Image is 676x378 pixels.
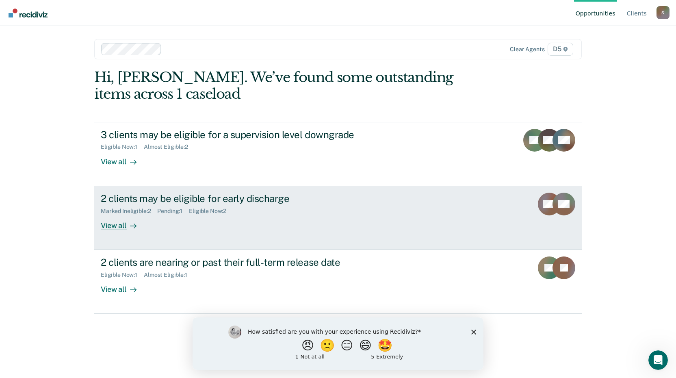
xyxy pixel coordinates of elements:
div: 2 clients may be eligible for early discharge [101,193,386,204]
div: Pending : 1 [157,208,189,215]
div: View all [101,150,146,166]
div: Almost Eligible : 2 [144,143,195,150]
img: Recidiviz [9,9,48,17]
iframe: Intercom live chat [648,350,668,370]
div: Eligible Now : 2 [189,208,233,215]
span: D5 [548,43,573,56]
a: 3 clients may be eligible for a supervision level downgradeEligible Now:1Almost Eligible:2View all [94,122,582,186]
div: Eligible Now : 1 [101,272,144,278]
div: 3 clients may be eligible for a supervision level downgrade [101,129,386,141]
div: Clear agents [510,46,544,53]
div: Hi, [PERSON_NAME]. We’ve found some outstanding items across 1 caseload [94,69,484,102]
div: 2 clients are nearing or past their full-term release date [101,256,386,268]
div: Almost Eligible : 1 [144,272,194,278]
iframe: Survey by Kim from Recidiviz [193,317,483,370]
a: 2 clients may be eligible for early dischargeMarked Ineligible:2Pending:1Eligible Now:2View all [94,186,582,250]
div: Eligible Now : 1 [101,143,144,150]
a: 2 clients are nearing or past their full-term release dateEligible Now:1Almost Eligible:1View all [94,250,582,314]
button: Profile dropdown button [656,6,669,19]
div: S [656,6,669,19]
div: View all [101,278,146,294]
div: View all [101,214,146,230]
div: Marked Ineligible : 2 [101,208,157,215]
